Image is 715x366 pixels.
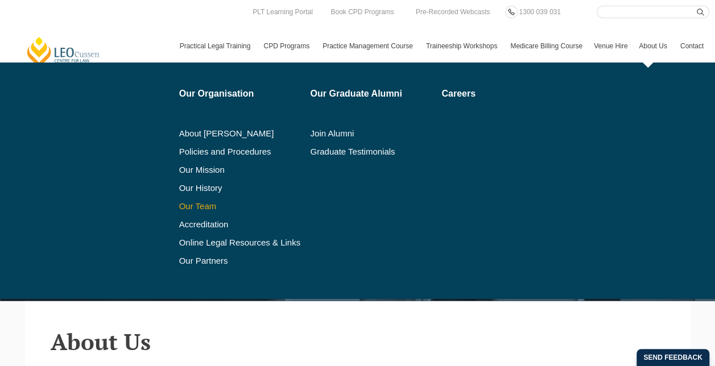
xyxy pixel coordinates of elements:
a: Policies and Procedures [179,147,303,156]
a: Pre-Recorded Webcasts [413,6,493,18]
a: Book CPD Programs [328,6,396,18]
a: Accreditation [179,220,303,229]
a: Join Alumni [310,129,433,138]
a: Graduate Testimonials [310,147,433,156]
a: Online Legal Resources & Links [179,238,303,247]
a: [PERSON_NAME] Centre for Law [26,36,101,68]
h2: About Us [51,329,665,354]
a: Contact [675,30,709,63]
a: Our History [179,184,303,193]
a: About [PERSON_NAME] [179,129,303,138]
a: PLT Learning Portal [250,6,316,18]
a: CPD Programs [258,30,317,63]
a: Careers [441,89,544,98]
a: Practical Legal Training [174,30,258,63]
a: Our Team [179,202,303,211]
a: About Us [633,30,674,63]
span: 1300 039 031 [519,8,560,16]
a: 1300 039 031 [516,6,563,18]
a: Our Mission [179,165,274,174]
a: Our Organisation [179,89,303,98]
a: Our Partners [179,256,303,265]
a: Practice Management Course [317,30,420,63]
a: Venue Hire [588,30,633,63]
a: Our Graduate Alumni [310,89,433,98]
a: Medicare Billing Course [505,30,588,63]
a: Traineeship Workshops [420,30,505,63]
